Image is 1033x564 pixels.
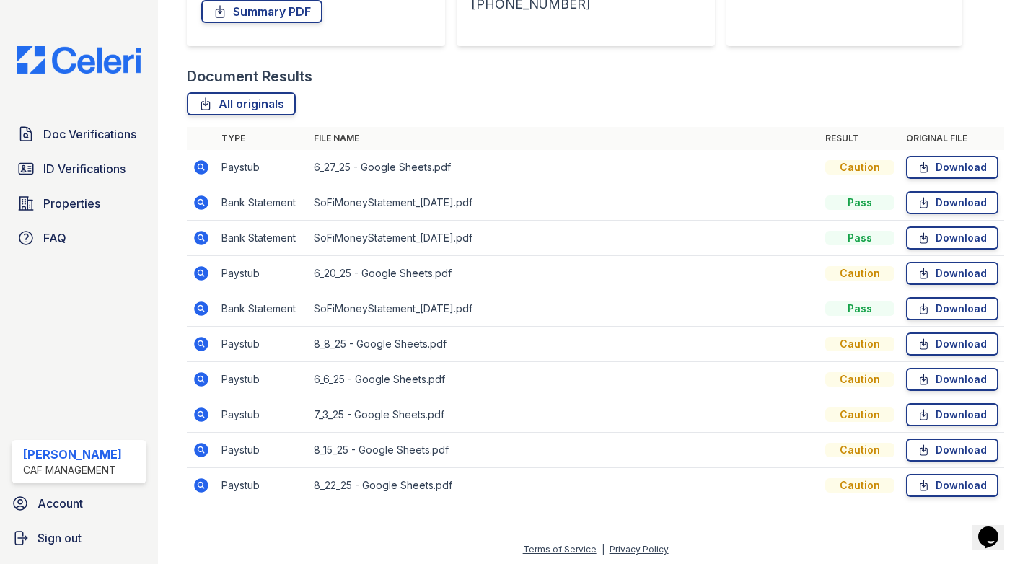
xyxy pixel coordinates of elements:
[825,478,894,493] div: Caution
[12,224,146,252] a: FAQ
[216,221,308,256] td: Bank Statement
[906,297,998,320] a: Download
[523,544,597,555] a: Terms of Service
[43,229,66,247] span: FAQ
[819,127,900,150] th: Result
[308,397,819,433] td: 7_3_25 - Google Sheets.pdf
[308,362,819,397] td: 6_6_25 - Google Sheets.pdf
[825,301,894,316] div: Pass
[972,506,1019,550] iframe: chat widget
[906,403,998,426] a: Download
[12,120,146,149] a: Doc Verifications
[43,160,126,177] span: ID Verifications
[216,150,308,185] td: Paystub
[12,189,146,218] a: Properties
[825,231,894,245] div: Pass
[906,156,998,179] a: Download
[12,154,146,183] a: ID Verifications
[825,337,894,351] div: Caution
[216,468,308,503] td: Paystub
[187,66,312,87] div: Document Results
[38,495,83,512] span: Account
[308,256,819,291] td: 6_20_25 - Google Sheets.pdf
[906,368,998,391] a: Download
[187,92,296,115] a: All originals
[825,372,894,387] div: Caution
[43,195,100,212] span: Properties
[216,362,308,397] td: Paystub
[216,433,308,468] td: Paystub
[906,332,998,356] a: Download
[906,226,998,250] a: Download
[216,291,308,327] td: Bank Statement
[23,446,122,463] div: [PERSON_NAME]
[216,185,308,221] td: Bank Statement
[38,529,82,547] span: Sign out
[308,185,819,221] td: SoFiMoneyStatement_[DATE].pdf
[900,127,1004,150] th: Original file
[906,439,998,462] a: Download
[6,489,152,518] a: Account
[906,474,998,497] a: Download
[825,160,894,175] div: Caution
[825,407,894,422] div: Caution
[23,463,122,477] div: CAF Management
[6,46,152,74] img: CE_Logo_Blue-a8612792a0a2168367f1c8372b55b34899dd931a85d93a1a3d3e32e68fde9ad4.png
[308,468,819,503] td: 8_22_25 - Google Sheets.pdf
[216,397,308,433] td: Paystub
[216,256,308,291] td: Paystub
[308,150,819,185] td: 6_27_25 - Google Sheets.pdf
[308,327,819,362] td: 8_8_25 - Google Sheets.pdf
[216,327,308,362] td: Paystub
[308,221,819,256] td: SoFiMoneyStatement_[DATE].pdf
[308,291,819,327] td: SoFiMoneyStatement_[DATE].pdf
[308,433,819,468] td: 8_15_25 - Google Sheets.pdf
[906,191,998,214] a: Download
[308,127,819,150] th: File name
[602,544,605,555] div: |
[610,544,669,555] a: Privacy Policy
[825,443,894,457] div: Caution
[906,262,998,285] a: Download
[825,195,894,210] div: Pass
[216,127,308,150] th: Type
[6,524,152,552] a: Sign out
[43,125,136,143] span: Doc Verifications
[825,266,894,281] div: Caution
